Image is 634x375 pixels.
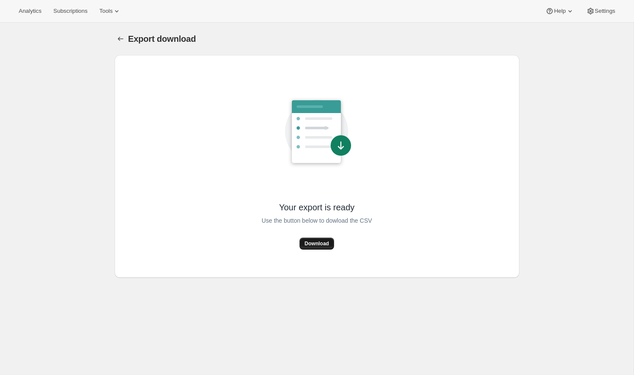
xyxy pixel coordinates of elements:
button: Subscriptions [48,5,92,17]
button: Help [540,5,579,17]
button: Analytics [14,5,46,17]
span: Subscriptions [53,8,87,15]
span: Settings [595,8,615,15]
span: Your export is ready [279,202,354,213]
button: Download [300,238,334,250]
button: Settings [581,5,620,17]
button: Export download [115,33,127,45]
span: Tools [99,8,112,15]
span: Export download [128,34,196,44]
button: Tools [94,5,126,17]
span: Use the button below to dowload the CSV [262,215,372,226]
span: Download [305,240,329,247]
span: Help [554,8,565,15]
span: Analytics [19,8,41,15]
